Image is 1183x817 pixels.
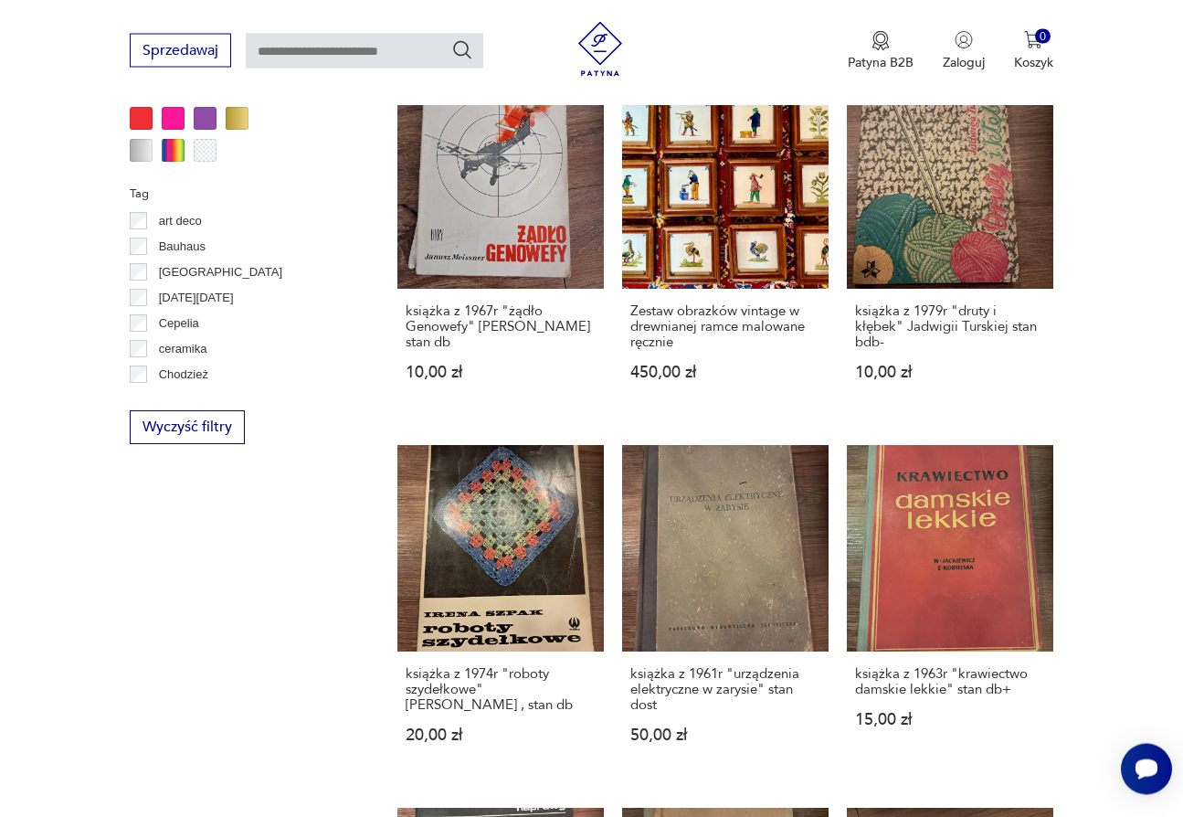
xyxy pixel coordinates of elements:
img: Patyna - sklep z meblami i dekoracjami vintage [573,22,628,77]
p: Koszyk [1014,54,1053,71]
img: Ikona koszyka [1024,31,1042,49]
p: 15,00 zł [855,713,1045,728]
p: Patyna B2B [848,54,914,71]
p: 20,00 zł [406,728,596,744]
a: książka z 1961r "urządzenia elektryczne w zarysie" stan dostksiążka z 1961r "urządzenia elektrycz... [622,446,829,780]
p: 450,00 zł [630,366,820,381]
p: 10,00 zł [855,366,1045,381]
button: 0Koszyk [1014,31,1053,71]
a: książka z 1967r "żądło Genowefy" Janusza Meissnera stan dbksiążka z 1967r "żądło Genowefy" [PERSO... [397,83,604,417]
p: 50,00 zł [630,728,820,744]
p: Cepelia [159,314,199,334]
p: Tag [130,185,354,205]
p: Zaloguj [943,54,985,71]
h3: książka z 1961r "urządzenia elektryczne w zarysie" stan dost [630,667,820,714]
a: książka z 1974r "roboty szydełkowe" Irena Szpak , stan dbksiążka z 1974r "roboty szydełkowe" [PER... [397,446,604,780]
p: Bauhaus [159,238,206,258]
a: książka z 1963r "krawiectwo damskie lekkie" stan db+książka z 1963r "krawiectwo damskie lekkie" s... [847,446,1053,780]
p: Chodzież [159,366,208,386]
h3: Zestaw obrazków vintage w drewnianej ramce malowane ręcznie [630,304,820,351]
h3: książka z 1967r "żądło Genowefy" [PERSON_NAME] stan db [406,304,596,351]
iframe: Smartsupp widget button [1121,744,1172,795]
button: Sprzedawaj [130,34,231,68]
button: Szukaj [451,39,473,61]
p: Ćmielów [159,391,205,411]
p: art deco [159,212,202,232]
a: Zestaw obrazków vintage w drewnianej ramce malowane ręcznieZestaw obrazków vintage w drewnianej r... [622,83,829,417]
p: [GEOGRAPHIC_DATA] [159,263,282,283]
p: [DATE][DATE] [159,289,234,309]
h3: książka z 1979r "druty i kłębek" Jadwigii Turskiej stan bdb- [855,304,1045,351]
img: Ikona medalu [871,31,890,51]
p: 10,00 zł [406,366,596,381]
button: Patyna B2B [848,31,914,71]
p: ceramika [159,340,207,360]
a: książka z 1979r "druty i kłębek" Jadwigii Turskiej stan bdb-książka z 1979r "druty i kłębek" Jadw... [847,83,1053,417]
img: Ikonka użytkownika [955,31,973,49]
button: Wyczyść filtry [130,411,245,445]
h3: książka z 1974r "roboty szydełkowe" [PERSON_NAME] , stan db [406,667,596,714]
button: Zaloguj [943,31,985,71]
a: Ikona medaluPatyna B2B [848,31,914,71]
div: 0 [1035,29,1051,45]
a: Sprzedawaj [130,46,231,58]
h3: książka z 1963r "krawiectwo damskie lekkie" stan db+ [855,667,1045,698]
